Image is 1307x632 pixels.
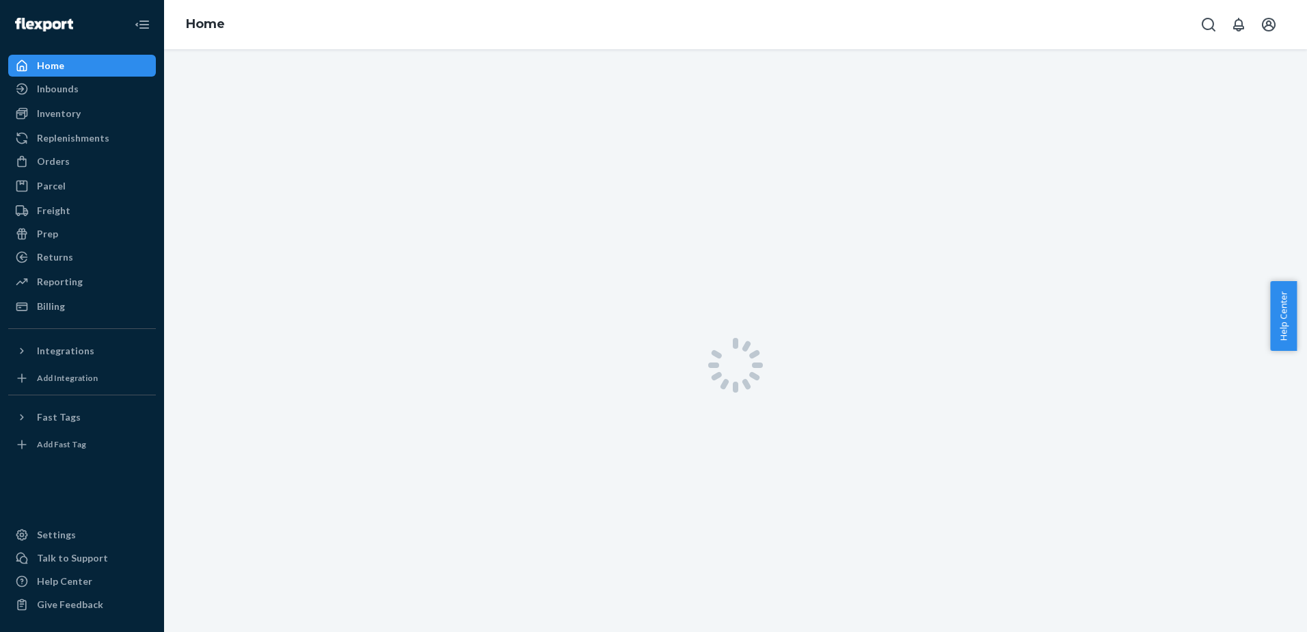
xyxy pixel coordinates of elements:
[175,5,236,44] ol: breadcrumbs
[37,438,86,450] div: Add Fast Tag
[37,107,81,120] div: Inventory
[37,59,64,73] div: Home
[8,223,156,245] a: Prep
[8,434,156,456] a: Add Fast Tag
[37,410,81,424] div: Fast Tags
[8,406,156,428] button: Fast Tags
[8,200,156,222] a: Freight
[37,227,58,241] div: Prep
[1255,11,1282,38] button: Open account menu
[8,127,156,149] a: Replenishments
[8,246,156,268] a: Returns
[1270,281,1297,351] button: Help Center
[129,11,156,38] button: Close Navigation
[8,271,156,293] a: Reporting
[37,155,70,168] div: Orders
[37,204,70,218] div: Freight
[8,367,156,389] a: Add Integration
[8,547,156,569] button: Talk to Support
[8,594,156,616] button: Give Feedback
[37,131,109,145] div: Replenishments
[1225,11,1252,38] button: Open notifications
[8,570,156,592] a: Help Center
[8,55,156,77] a: Home
[37,551,108,565] div: Talk to Support
[37,344,94,358] div: Integrations
[8,150,156,172] a: Orders
[8,78,156,100] a: Inbounds
[37,275,83,289] div: Reporting
[8,340,156,362] button: Integrations
[37,598,103,611] div: Give Feedback
[37,82,79,96] div: Inbounds
[186,16,225,31] a: Home
[1195,11,1222,38] button: Open Search Box
[37,250,73,264] div: Returns
[15,18,73,31] img: Flexport logo
[37,179,66,193] div: Parcel
[37,372,98,384] div: Add Integration
[37,528,76,542] div: Settings
[8,175,156,197] a: Parcel
[37,300,65,313] div: Billing
[8,524,156,546] a: Settings
[8,103,156,124] a: Inventory
[8,295,156,317] a: Billing
[37,575,92,588] div: Help Center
